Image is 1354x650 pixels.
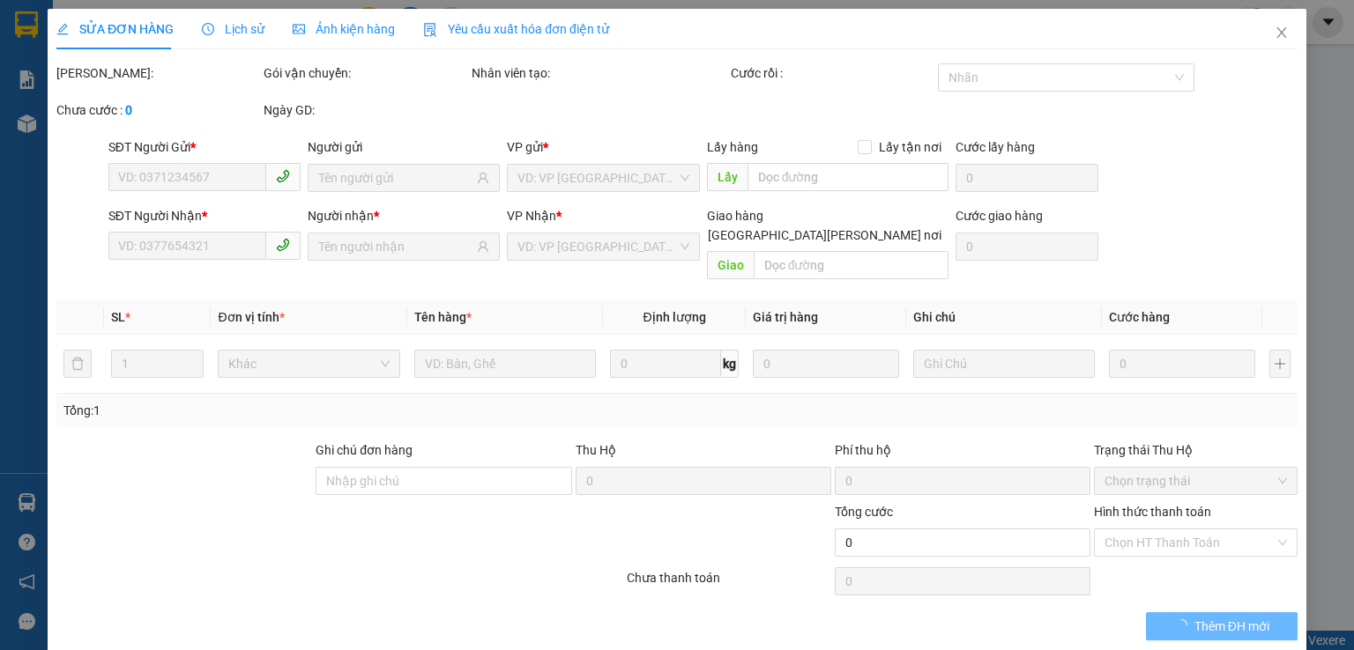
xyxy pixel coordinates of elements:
button: delete [63,350,92,378]
input: Tên người nhận [318,237,473,256]
span: kg [721,350,739,378]
span: Lấy [706,163,747,191]
div: Trạng thái Thu Hộ [1094,440,1298,460]
input: Tên người gửi [318,168,473,188]
input: Ghi Chú [913,350,1095,378]
span: Ảnh kiện hàng [293,22,395,36]
span: Khác [228,351,389,377]
span: [GEOGRAPHIC_DATA][PERSON_NAME] nơi [701,225,949,245]
span: Lấy tận nơi [872,137,949,157]
span: Yêu cầu xuất hóa đơn điện tử [423,22,609,36]
input: VD: Bàn, Ghế [414,350,596,378]
span: Cước hàng [1109,310,1170,324]
span: edit [56,23,69,35]
div: Tổng: 1 [63,401,524,420]
span: phone [276,169,290,183]
span: close [1275,26,1289,40]
div: SĐT Người Nhận [108,206,301,225]
button: Thêm ĐH mới [1146,612,1298,640]
div: VP gửi [507,137,699,157]
input: Cước giao hàng [956,233,1098,261]
div: Gói vận chuyển: [264,63,467,83]
span: Lấy hàng [706,140,757,154]
span: loading [1174,619,1194,632]
label: Cước giao hàng [956,209,1043,223]
span: clock-circle [202,23,214,35]
input: Cước lấy hàng [956,164,1098,192]
span: SL [111,310,125,324]
span: Giao [706,251,753,279]
span: picture [293,23,305,35]
span: phone [276,238,290,252]
div: Cước rồi : [731,63,934,83]
span: Tên hàng [414,310,472,324]
button: plus [1269,350,1291,378]
input: Dọc đường [753,251,949,279]
div: [PERSON_NAME]: [56,63,260,83]
span: Đơn vị tính [218,310,284,324]
div: Người nhận [308,206,500,225]
span: user [477,240,489,253]
input: Ghi chú đơn hàng [316,467,571,495]
div: Nhân viên tạo: [472,63,727,83]
label: Ghi chú đơn hàng [316,443,413,457]
span: Tổng cước [835,505,893,519]
label: Cước lấy hàng [956,140,1035,154]
span: Thêm ĐH mới [1194,617,1268,636]
span: Định lượng [643,310,705,324]
th: Ghi chú [906,300,1102,335]
span: Thu Hộ [575,443,615,457]
button: Close [1257,9,1306,58]
b: 0 [125,103,132,117]
span: user [477,172,489,184]
div: Người gửi [308,137,500,157]
span: Chọn trạng thái [1105,468,1287,494]
div: SĐT Người Gửi [108,137,301,157]
span: Giá trị hàng [753,310,818,324]
input: 0 [753,350,899,378]
span: Lịch sử [202,22,264,36]
div: Chưa cước : [56,100,260,120]
div: Phí thu hộ [835,440,1090,467]
input: Dọc đường [747,163,949,191]
span: VP Nhận [507,209,556,223]
span: SỬA ĐƠN HÀNG [56,22,174,36]
input: 0 [1109,350,1255,378]
span: Giao hàng [706,209,763,223]
img: icon [423,23,437,37]
div: Chưa thanh toán [625,568,832,599]
label: Hình thức thanh toán [1094,505,1211,519]
div: Ngày GD: [264,100,467,120]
